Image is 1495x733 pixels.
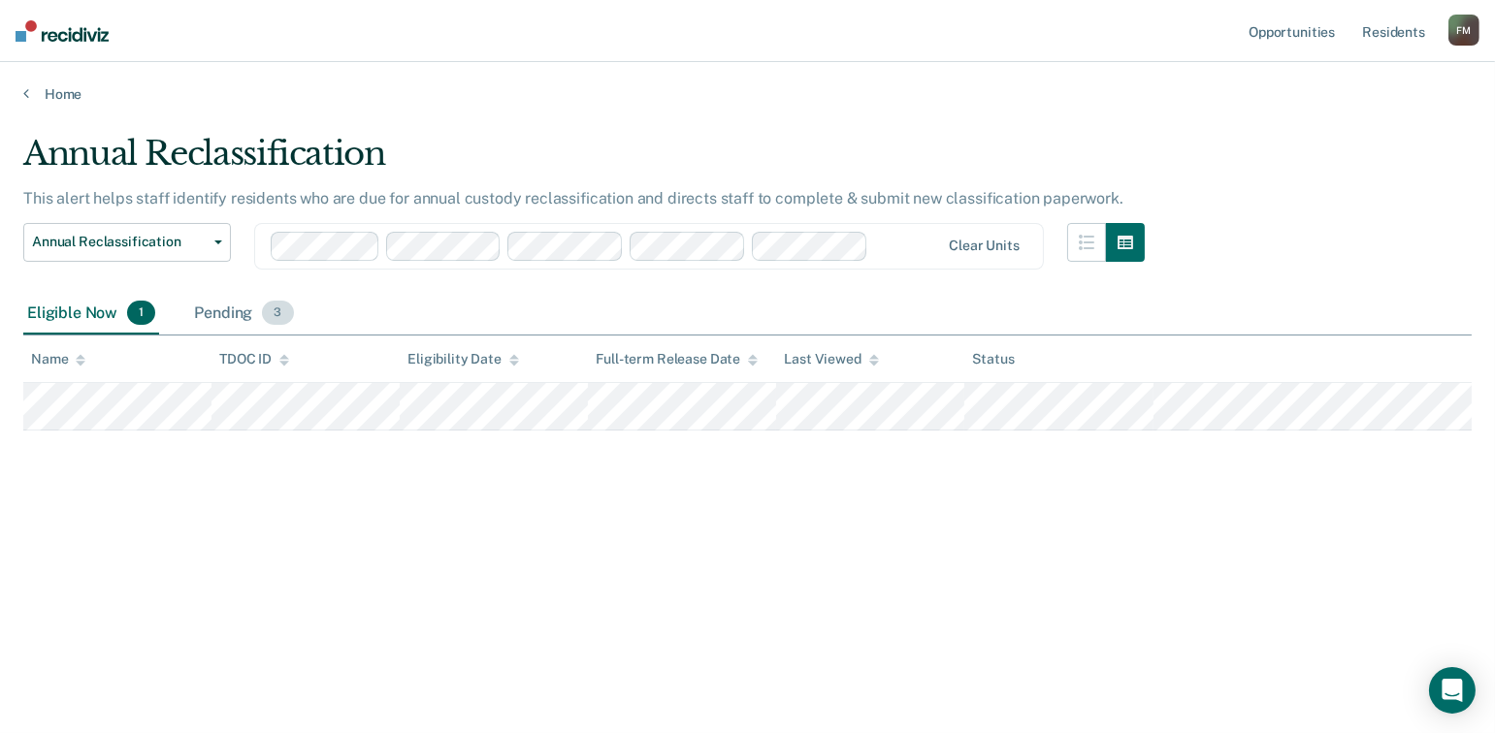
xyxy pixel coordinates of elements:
div: Status [972,351,1014,367]
div: Clear units [949,238,1020,254]
div: Eligible Now1 [23,293,159,335]
a: Home [23,85,1472,103]
span: 3 [262,301,293,326]
div: TDOC ID [219,351,289,367]
div: Last Viewed [784,351,878,367]
div: Open Intercom Messenger [1429,667,1476,714]
div: Eligibility Date [407,351,519,367]
span: Annual Reclassification [32,234,207,250]
button: FM [1448,15,1479,46]
img: Recidiviz [16,20,109,42]
div: Annual Reclassification [23,134,1145,189]
p: This alert helps staff identify residents who are due for annual custody reclassification and dir... [23,189,1123,207]
button: Annual Reclassification [23,223,231,262]
div: Full-term Release Date [596,351,758,367]
div: F M [1448,15,1479,46]
span: 1 [127,301,155,326]
div: Name [31,351,85,367]
div: Pending3 [190,293,297,335]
